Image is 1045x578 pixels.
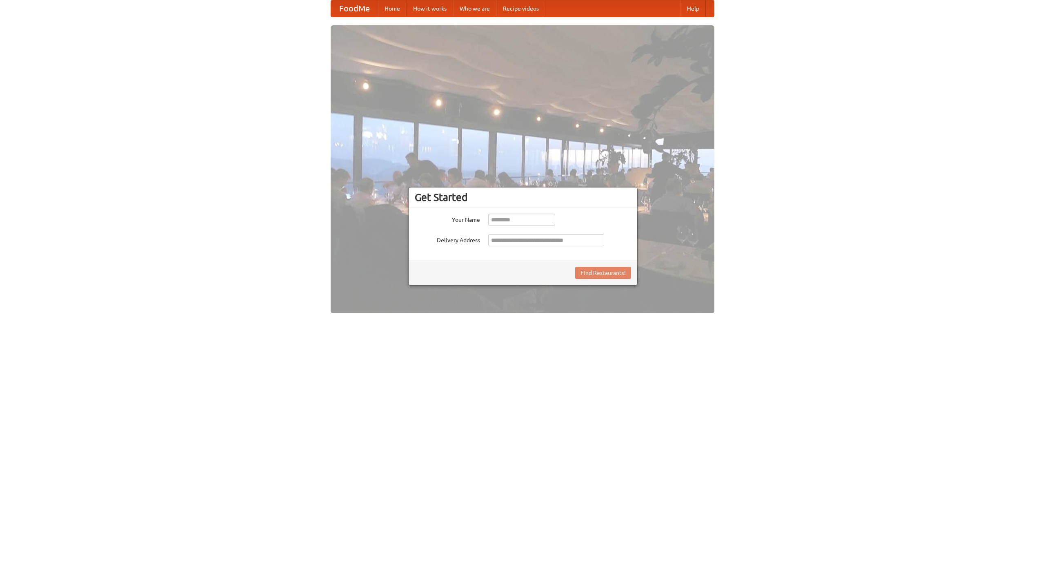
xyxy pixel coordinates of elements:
a: Recipe videos [496,0,545,17]
a: Help [680,0,706,17]
h3: Get Started [415,191,631,203]
a: FoodMe [331,0,378,17]
button: Find Restaurants! [575,267,631,279]
a: Who we are [453,0,496,17]
a: How it works [407,0,453,17]
label: Your Name [415,214,480,224]
a: Home [378,0,407,17]
label: Delivery Address [415,234,480,244]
